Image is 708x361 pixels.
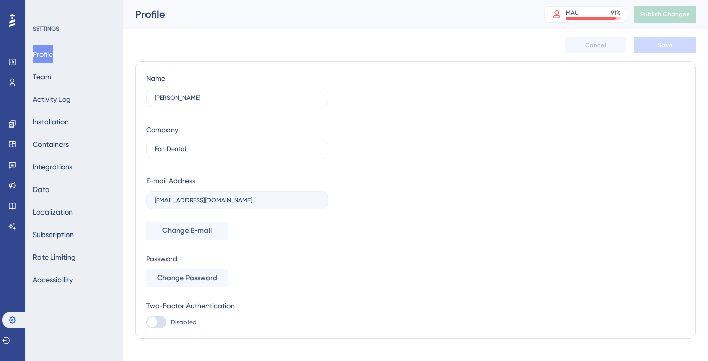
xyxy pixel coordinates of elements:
[33,25,116,33] div: SETTINGS
[146,123,178,136] div: Company
[634,37,696,53] button: Save
[146,300,328,312] div: Two-Factor Authentication
[146,252,328,265] div: Password
[33,90,71,109] button: Activity Log
[640,10,690,18] span: Publish Changes
[658,41,672,49] span: Save
[146,269,228,287] button: Change Password
[565,37,626,53] button: Cancel
[146,72,165,84] div: Name
[171,318,197,326] span: Disabled
[33,113,69,131] button: Installation
[611,9,621,17] div: 91 %
[33,180,50,199] button: Data
[33,270,73,289] button: Accessibility
[157,272,217,284] span: Change Password
[33,68,51,86] button: Team
[135,7,518,22] div: Profile
[585,41,606,49] span: Cancel
[155,145,320,153] input: Company Name
[155,94,320,101] input: Name Surname
[33,225,74,244] button: Subscription
[146,222,228,240] button: Change E-mail
[33,248,76,266] button: Rate Limiting
[33,135,69,154] button: Containers
[162,225,212,237] span: Change E-mail
[155,197,320,204] input: E-mail Address
[33,45,53,63] button: Profile
[33,158,72,176] button: Integrations
[634,6,696,23] button: Publish Changes
[33,203,73,221] button: Localization
[566,9,579,17] div: MAU
[146,175,195,187] div: E-mail Address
